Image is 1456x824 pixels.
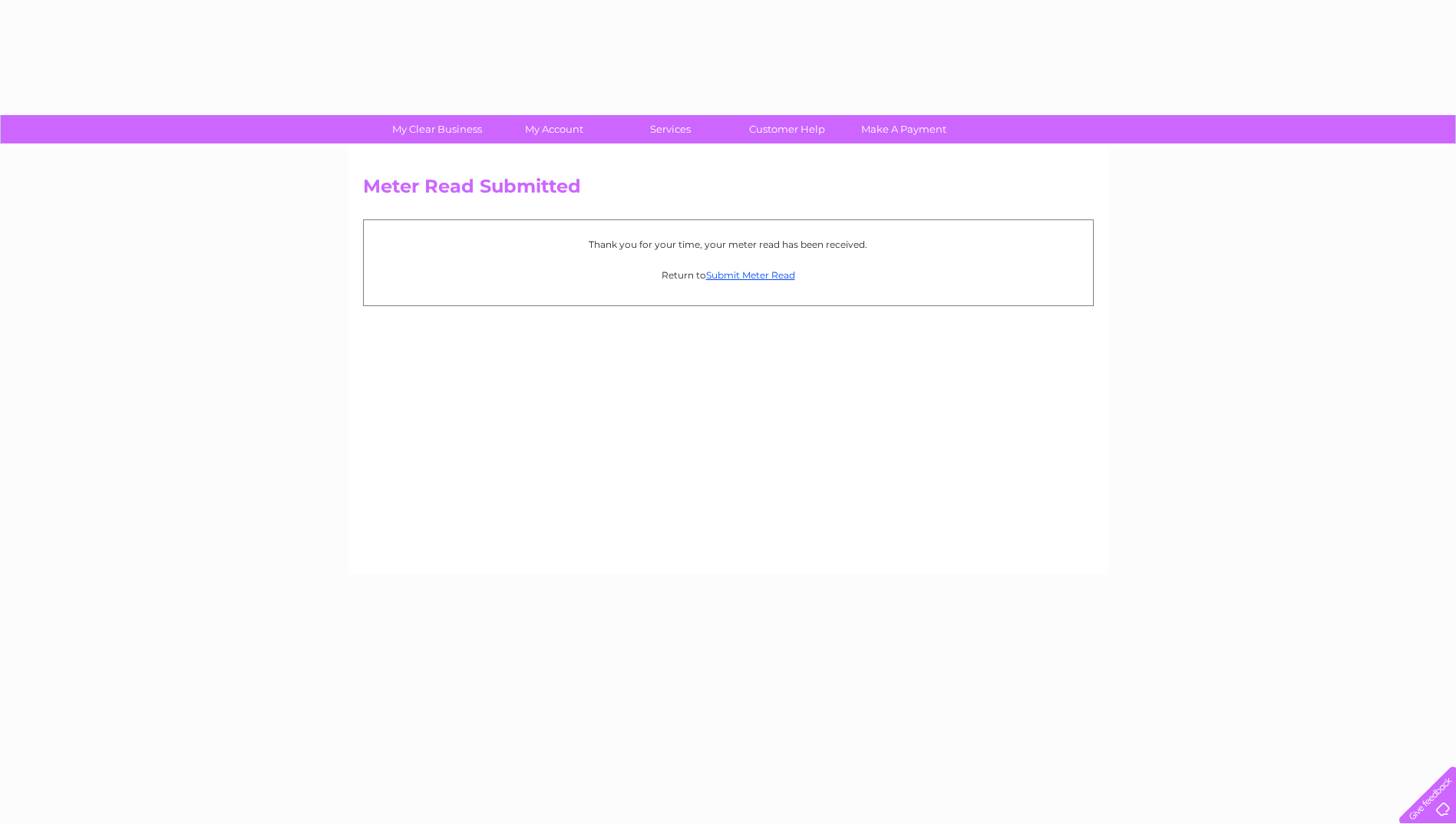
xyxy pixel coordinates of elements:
[706,269,795,281] a: Submit Meter Read
[607,115,734,143] a: Services
[374,115,500,143] a: My Clear Business
[371,237,1085,252] p: Thank you for your time, your meter read has been received.
[724,115,850,143] a: Customer Help
[371,268,1085,282] p: Return to
[363,176,1094,205] h2: Meter Read Submitted
[490,115,617,143] a: My Account
[840,115,967,143] a: Make A Payment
